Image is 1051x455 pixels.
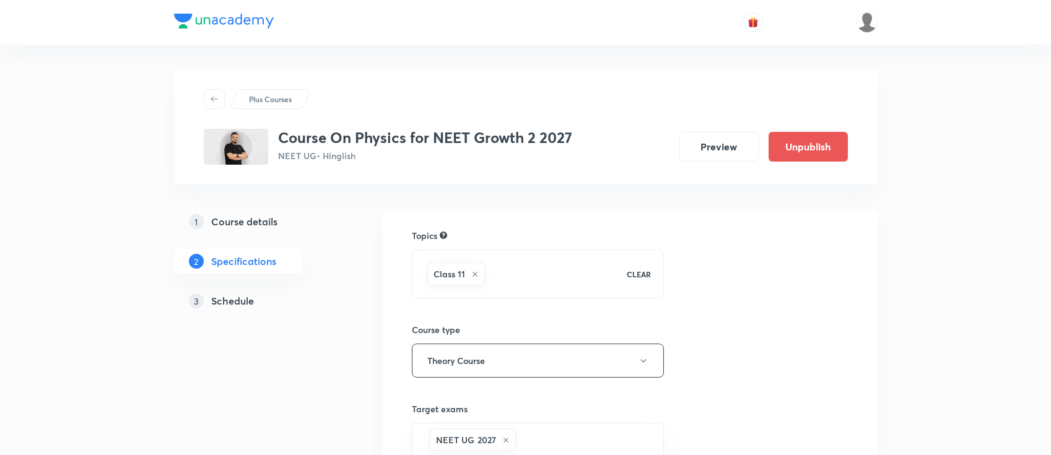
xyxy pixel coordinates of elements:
[174,209,342,234] a: 1Course details
[211,293,254,308] h5: Schedule
[412,344,665,378] button: Theory Course
[174,14,274,32] a: Company Logo
[249,93,292,105] p: Plus Courses
[748,17,759,28] img: avatar
[278,129,572,147] h3: Course On Physics for NEET Growth 2 2027
[412,229,437,242] h6: Topics
[857,12,878,33] img: nikita patil
[434,267,465,280] h6: Class 11
[174,288,342,313] a: 3Schedule
[204,129,268,165] img: 3EC87321-5BA3-46B7-BFB6-EF25A53BAAC0_plus.png
[189,254,204,269] p: 2
[412,402,665,415] h6: Target exams
[440,230,447,241] div: Search for topics
[679,132,759,162] button: Preview
[412,323,665,336] h6: Course type
[743,12,763,32] button: avatar
[436,433,497,446] h6: NEET UG 2027
[656,440,659,443] button: Open
[627,269,651,280] p: CLEAR
[211,254,276,269] h5: Specifications
[769,132,848,162] button: Unpublish
[189,293,204,308] p: 3
[174,14,274,28] img: Company Logo
[278,149,572,162] p: NEET UG • Hinglish
[211,214,277,229] h5: Course details
[189,214,204,229] p: 1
